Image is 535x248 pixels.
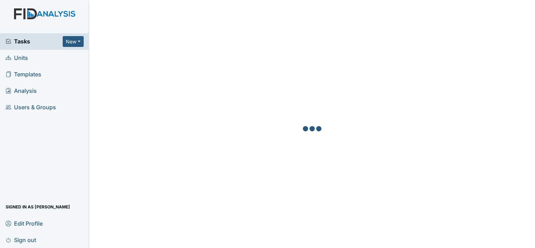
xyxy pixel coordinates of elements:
[6,37,63,46] a: Tasks
[6,234,36,245] span: Sign out
[6,85,37,96] span: Analysis
[6,102,56,113] span: Users & Groups
[6,69,41,80] span: Templates
[63,36,84,47] button: New
[6,201,70,212] span: Signed in as [PERSON_NAME]
[6,53,28,63] span: Units
[6,218,43,229] span: Edit Profile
